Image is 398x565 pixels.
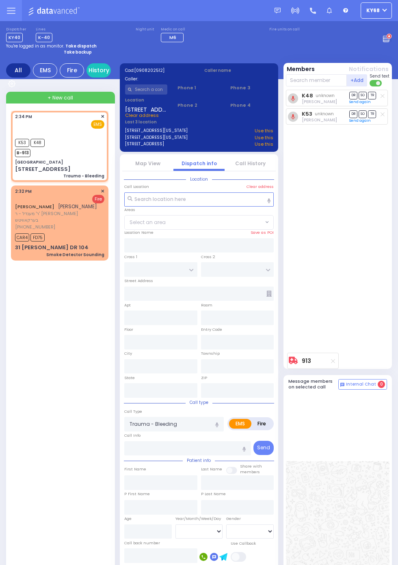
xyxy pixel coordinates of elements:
[101,113,104,120] span: ✕
[349,110,357,118] span: DR
[251,419,273,429] label: Fire
[124,491,150,497] label: P First Name
[186,176,212,182] span: Location
[58,203,97,210] span: [PERSON_NAME]
[125,84,168,95] input: Search a contact
[286,74,347,86] input: Search member
[201,466,222,472] label: Last Name
[46,252,104,258] div: Smoke Detector Sounding
[201,254,215,260] label: Cross 2
[15,203,54,210] a: [PERSON_NAME]
[247,184,274,190] label: Clear address
[340,383,344,387] img: comment-alt.png
[124,466,146,472] label: First Name
[124,516,132,522] label: Age
[302,111,312,117] a: K53
[125,127,188,134] a: [STREET_ADDRESS][US_STATE]
[349,99,371,104] a: Send again
[6,33,23,42] span: KY40
[15,244,89,252] div: 31 [PERSON_NAME] DR 104
[302,358,311,364] a: 913
[269,27,300,32] label: Fire units on call
[15,188,32,194] span: 2:32 PM
[231,541,256,546] label: Use Callback
[125,76,194,82] label: Caller:
[201,302,212,308] label: Room
[302,93,313,99] a: K48
[161,27,186,32] label: Medic on call
[124,351,132,356] label: City
[347,74,367,86] button: +Add
[124,327,133,332] label: Floor
[226,516,241,522] label: Gender
[124,302,131,308] label: Apt
[315,111,334,117] span: unknown
[15,114,32,120] span: 2:34 PM
[136,27,154,32] label: Night unit
[346,382,376,387] span: Internal Chat
[201,351,220,356] label: Township
[240,469,260,474] span: members
[255,127,273,134] a: Use this
[65,43,97,49] strong: Take dispatch
[124,375,135,381] label: State
[6,27,26,32] label: Dispatcher
[91,120,104,129] span: EMS
[359,110,367,118] span: SO
[349,65,389,73] button: Notifications
[15,149,30,157] span: B-913
[124,540,160,546] label: Call back number
[275,8,281,14] img: message.svg
[33,63,57,78] div: EMS
[124,254,137,260] label: Cross 1
[368,92,376,99] span: TR
[255,134,273,141] a: Use this
[288,379,339,389] h5: Message members on selected call
[125,134,188,141] a: [STREET_ADDRESS][US_STATE]
[349,92,357,99] span: DR
[15,159,63,165] div: [GEOGRAPHIC_DATA]
[87,63,111,78] a: History
[169,34,176,41] span: M6
[230,84,273,91] span: Phone 3
[64,49,92,55] strong: Take backup
[183,457,215,464] span: Patient info
[124,207,135,213] label: Areas
[15,139,29,147] span: K53
[60,63,84,78] div: Fire
[125,141,164,148] a: [STREET_ADDRESS]
[124,230,154,235] label: Location Name
[204,67,273,73] label: Caller name
[63,173,104,179] div: Trauma - Bleeding
[124,192,274,207] input: Search location here
[201,491,226,497] label: P Last Name
[378,381,385,388] span: 0
[253,441,274,455] button: Send
[201,375,207,381] label: ZIP
[302,99,337,105] span: Shia Lieberman
[349,118,371,123] a: Send again
[201,327,222,332] label: Entry Code
[368,110,376,118] span: TR
[15,165,71,173] div: [STREET_ADDRESS]
[230,102,273,109] span: Phone 4
[30,139,45,147] span: K48
[177,102,220,109] span: Phone 2
[182,160,217,167] a: Dispatch info
[28,6,82,16] img: Logo
[266,291,272,297] span: Other building occupants
[361,2,392,19] button: ky68
[316,93,335,99] span: unknown
[124,278,153,284] label: Street Address
[125,106,168,112] span: [STREET_ADDRESS]
[255,141,273,148] a: Use this
[251,230,274,235] label: Save as POI
[229,419,251,429] label: EMS
[6,63,30,78] div: All
[235,160,266,167] a: Call History
[370,73,389,79] span: Send text
[15,224,55,230] span: [PHONE_NUMBER]
[175,516,223,522] div: Year/Month/Week/Day
[30,233,45,242] span: FD75
[124,184,149,190] label: Call Location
